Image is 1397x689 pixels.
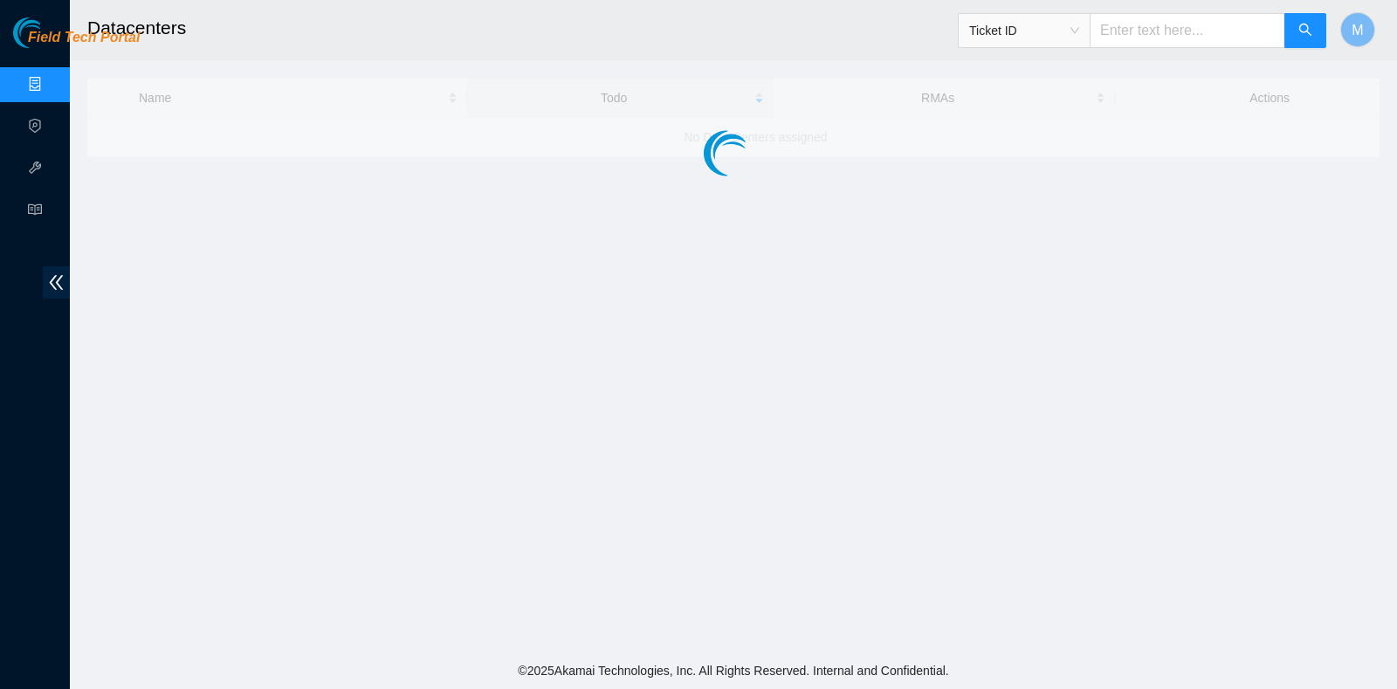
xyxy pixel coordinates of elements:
img: Akamai Technologies [13,17,88,48]
span: M [1352,19,1363,41]
span: double-left [43,266,70,299]
footer: © 2025 Akamai Technologies, Inc. All Rights Reserved. Internal and Confidential. [70,652,1397,689]
button: search [1284,13,1326,48]
span: read [28,195,42,230]
span: search [1298,23,1312,39]
span: Field Tech Portal [28,30,140,46]
input: Enter text here... [1090,13,1285,48]
button: M [1340,12,1375,47]
span: Ticket ID [969,17,1079,44]
a: Akamai TechnologiesField Tech Portal [13,31,140,54]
